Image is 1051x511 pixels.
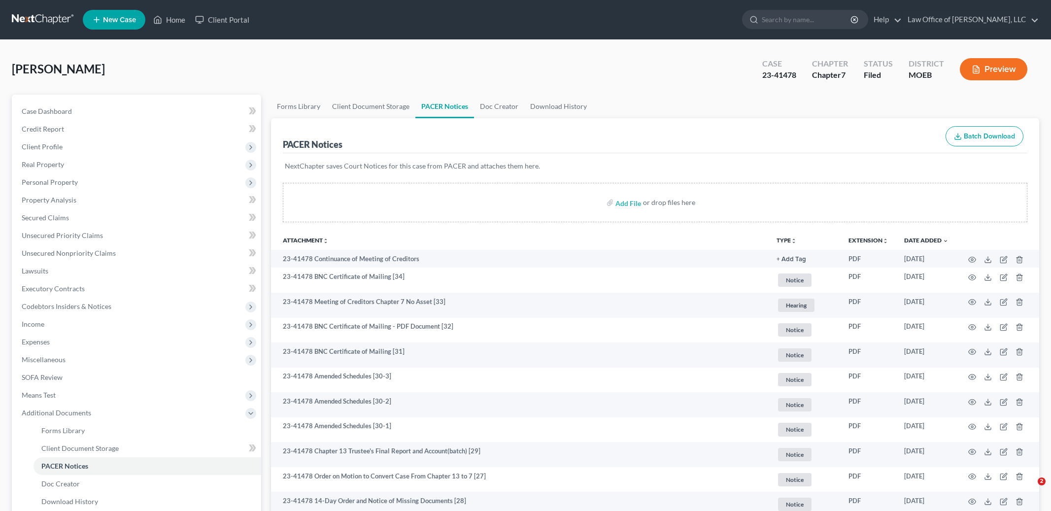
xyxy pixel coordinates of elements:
a: SOFA Review [14,369,261,386]
button: Preview [960,58,1027,80]
td: PDF [841,268,896,293]
a: Help [869,11,902,29]
a: Unsecured Priority Claims [14,227,261,244]
a: Notice [777,472,833,488]
a: Doc Creator [34,475,261,493]
a: Notice [777,372,833,388]
iframe: Intercom live chat [1017,477,1041,501]
a: Notice [777,347,833,363]
a: Doc Creator [474,95,524,118]
a: Case Dashboard [14,102,261,120]
a: Client Document Storage [34,440,261,457]
td: [DATE] [896,392,956,417]
span: Forms Library [41,426,85,435]
span: Unsecured Nonpriority Claims [22,249,116,257]
span: Client Profile [22,142,63,151]
a: Download History [524,95,593,118]
td: [DATE] [896,268,956,293]
div: MOEB [909,69,944,81]
a: Client Document Storage [326,95,415,118]
button: + Add Tag [777,256,806,263]
a: Lawsuits [14,262,261,280]
td: 23-41478 BNC Certificate of Mailing - PDF Document [32] [271,318,769,343]
td: 23-41478 Amended Schedules [30-2] [271,392,769,417]
span: Personal Property [22,178,78,186]
a: + Add Tag [777,254,833,264]
div: PACER Notices [283,138,342,150]
span: Secured Claims [22,213,69,222]
a: Unsecured Nonpriority Claims [14,244,261,262]
div: 23-41478 [762,69,796,81]
a: Home [148,11,190,29]
div: Chapter [812,69,848,81]
span: New Case [103,16,136,24]
div: District [909,58,944,69]
span: Notice [778,323,812,337]
td: PDF [841,368,896,393]
span: Notice [778,448,812,461]
td: PDF [841,392,896,417]
td: PDF [841,467,896,492]
td: 23-41478 BNC Certificate of Mailing [31] [271,342,769,368]
span: Executory Contracts [22,284,85,293]
i: unfold_more [882,238,888,244]
a: Notice [777,421,833,438]
td: [DATE] [896,293,956,318]
td: PDF [841,318,896,343]
div: or drop files here [643,198,695,207]
td: 23-41478 Order on Motion to Convert Case From Chapter 13 to 7 [27] [271,467,769,492]
td: PDF [841,293,896,318]
a: Law Office of [PERSON_NAME], LLC [903,11,1039,29]
span: Client Document Storage [41,444,119,452]
span: Notice [778,498,812,511]
p: NextChapter saves Court Notices for this case from PACER and attaches them here. [285,161,1025,171]
a: Date Added expand_more [904,237,949,244]
span: Property Analysis [22,196,76,204]
a: Download History [34,493,261,511]
a: PACER Notices [415,95,474,118]
span: Lawsuits [22,267,48,275]
span: 2 [1038,477,1046,485]
div: Status [864,58,893,69]
a: Secured Claims [14,209,261,227]
span: PACER Notices [41,462,88,470]
button: Batch Download [946,126,1023,147]
a: Notice [777,272,833,288]
span: Credit Report [22,125,64,133]
td: PDF [841,442,896,467]
td: PDF [841,417,896,443]
td: 23-41478 BNC Certificate of Mailing [34] [271,268,769,293]
span: Notice [778,373,812,386]
a: Notice [777,446,833,463]
td: [DATE] [896,467,956,492]
a: Hearing [777,297,833,313]
td: 23-41478 Amended Schedules [30-1] [271,417,769,443]
td: PDF [841,250,896,268]
span: Notice [778,273,812,287]
span: [PERSON_NAME] [12,62,105,76]
span: Expenses [22,338,50,346]
span: Download History [41,497,98,506]
a: Notice [777,397,833,413]
span: Doc Creator [41,479,80,488]
td: [DATE] [896,442,956,467]
td: 23-41478 Meeting of Creditors Chapter 7 No Asset [33] [271,293,769,318]
a: PACER Notices [34,457,261,475]
td: [DATE] [896,368,956,393]
div: Chapter [812,58,848,69]
i: expand_more [943,238,949,244]
span: Unsecured Priority Claims [22,231,103,239]
span: SOFA Review [22,373,63,381]
a: Notice [777,322,833,338]
a: Forms Library [271,95,326,118]
td: 23-41478 Amended Schedules [30-3] [271,368,769,393]
span: Notice [778,423,812,436]
td: [DATE] [896,250,956,268]
i: unfold_more [791,238,797,244]
span: Real Property [22,160,64,169]
a: Client Portal [190,11,254,29]
span: Batch Download [964,132,1015,140]
span: Notice [778,348,812,362]
td: 23-41478 Chapter 13 Trustee's Final Report and Account(batch) [29] [271,442,769,467]
span: Notice [778,473,812,486]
